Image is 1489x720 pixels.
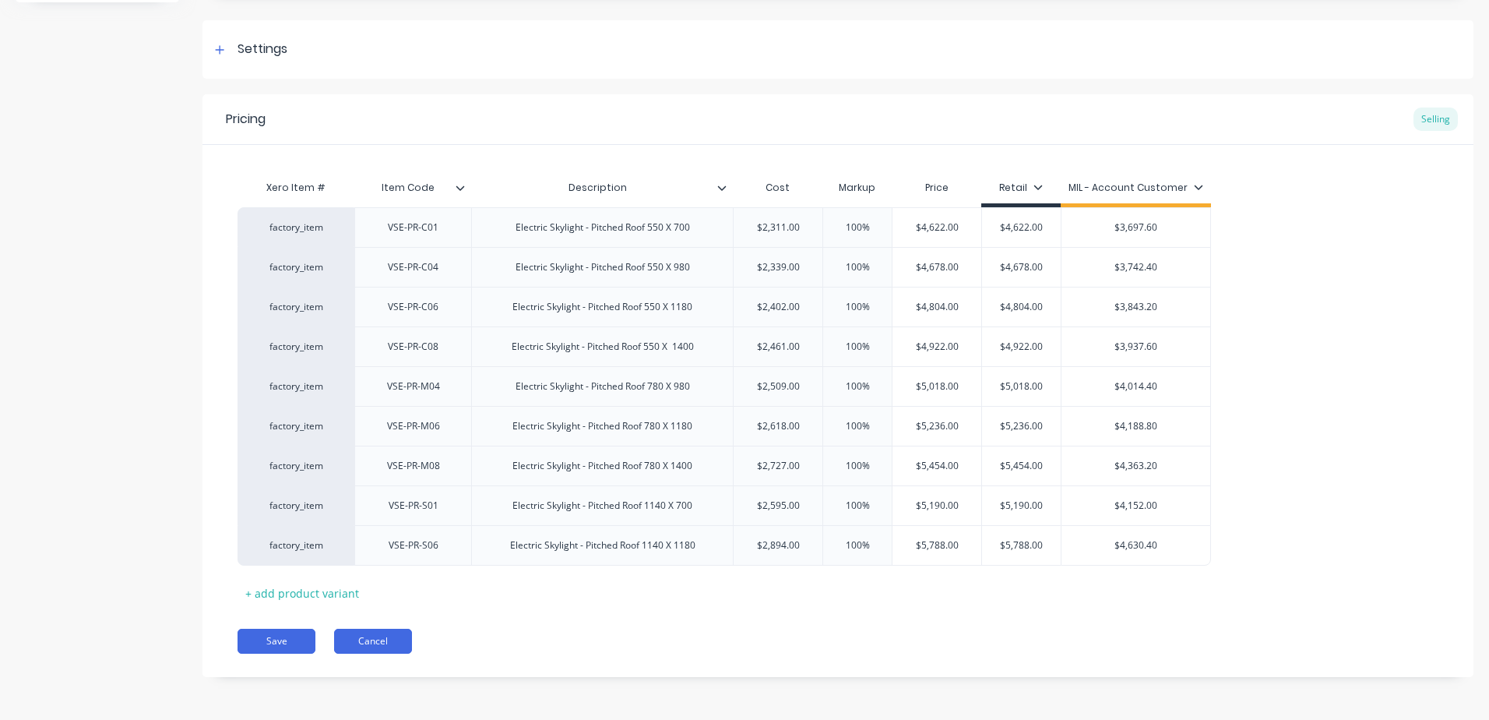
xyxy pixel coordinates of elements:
div: 100% [818,327,896,366]
div: 100% [818,407,896,446]
div: $4,678.00 [892,248,981,287]
div: $5,454.00 [892,446,981,485]
div: $4,363.20 [1061,446,1210,485]
div: factory_itemVSE-PR-C08Electric Skylight - Pitched Roof 550 X 1400$2,461.00100%$4,922.00$4,922.00$... [238,326,1211,366]
div: Selling [1413,108,1458,131]
div: $2,461.00 [734,327,822,366]
div: VSE-PR-M06 [375,416,452,436]
button: Cancel [334,629,412,654]
div: $2,402.00 [734,288,822,326]
div: factory_itemVSE-PR-M04Electric Skylight - Pitched Roof 780 X 980$2,509.00100%$5,018.00$5,018.00$4... [238,366,1211,406]
div: $2,311.00 [734,208,822,247]
div: factory_itemVSE-PR-S01Electric Skylight - Pitched Roof 1140 X 700$2,595.00100%$5,190.00$5,190.00$... [238,485,1211,525]
div: factory_item [253,419,339,433]
div: $4,152.00 [1061,486,1210,525]
div: factory_itemVSE-PR-S06Electric Skylight - Pitched Roof 1140 X 1180$2,894.00100%$5,788.00$5,788.00... [238,525,1211,566]
div: Cost [733,172,822,203]
div: Description [471,168,723,207]
div: $5,018.00 [892,367,981,406]
div: $4,622.00 [892,208,981,247]
button: Save [238,629,315,654]
div: $3,937.60 [1061,327,1210,366]
div: VSE-PR-C04 [375,257,452,277]
div: $2,727.00 [734,446,822,485]
div: Electric Skylight - Pitched Roof 780 X 1400 [500,456,705,476]
div: Electric Skylight - Pitched Roof 550 X 980 [503,257,702,277]
div: $4,630.40 [1061,526,1210,565]
div: $4,922.00 [892,327,981,366]
div: MIL - Account Customer [1068,181,1203,195]
div: 100% [818,248,896,287]
div: Description [471,172,733,203]
div: Electric Skylight - Pitched Roof 780 X 980 [503,376,702,397]
div: + add product variant [238,581,367,605]
div: factory_item [253,538,339,552]
div: Electric Skylight - Pitched Roof 1140 X 700 [500,496,705,516]
div: $2,509.00 [734,367,822,406]
div: $4,014.40 [1061,367,1210,406]
div: VSE-PR-S06 [375,535,452,556]
div: $5,454.00 [982,446,1061,485]
div: Markup [822,172,892,203]
div: factory_item [253,260,339,274]
div: $5,236.00 [892,407,981,446]
div: factory_item [253,379,339,394]
div: 100% [818,208,896,247]
div: 100% [818,486,896,525]
div: factory_item [253,221,339,235]
div: Item Code [354,168,462,207]
div: VSE-PR-C06 [375,297,452,317]
div: Retail [999,181,1043,195]
div: factory_item [253,300,339,314]
div: $4,804.00 [892,288,981,326]
div: $4,678.00 [982,248,1061,287]
div: $3,697.60 [1061,208,1210,247]
div: $2,618.00 [734,407,822,446]
div: $4,188.80 [1061,407,1210,446]
div: Electric Skylight - Pitched Roof 550 X 1180 [500,297,705,317]
div: $2,894.00 [734,526,822,565]
div: factory_item [253,499,339,513]
div: factory_itemVSE-PR-C04Electric Skylight - Pitched Roof 550 X 980$2,339.00100%$4,678.00$4,678.00$3... [238,247,1211,287]
div: $5,788.00 [892,526,981,565]
div: Settings [238,40,287,59]
div: factory_itemVSE-PR-M06Electric Skylight - Pitched Roof 780 X 1180$2,618.00100%$5,236.00$5,236.00$... [238,406,1211,446]
div: VSE-PR-M04 [375,376,452,397]
div: factory_itemVSE-PR-M08Electric Skylight - Pitched Roof 780 X 1400$2,727.00100%$5,454.00$5,454.00$... [238,446,1211,485]
div: VSE-PR-S01 [375,496,452,516]
div: Pricing [226,110,266,129]
div: $2,339.00 [734,248,822,287]
div: VSE-PR-C01 [375,217,452,238]
div: Electric Skylight - Pitched Roof 550 X 700 [503,217,702,238]
div: $2,595.00 [734,486,822,525]
div: Xero Item # [238,172,354,203]
div: factory_itemVSE-PR-C06Electric Skylight - Pitched Roof 550 X 1180$2,402.00100%$4,804.00$4,804.00$... [238,287,1211,326]
div: 100% [818,367,896,406]
div: 100% [818,288,896,326]
div: $5,190.00 [982,486,1061,525]
div: $5,018.00 [982,367,1061,406]
div: $3,742.40 [1061,248,1210,287]
div: VSE-PR-M08 [375,456,452,476]
div: factory_item [253,340,339,354]
div: $5,190.00 [892,486,981,525]
div: 100% [818,446,896,485]
div: Electric Skylight - Pitched Roof 1140 X 1180 [498,535,708,556]
div: $5,788.00 [982,526,1061,565]
div: VSE-PR-C08 [375,337,452,357]
div: Item Code [354,172,471,203]
div: 100% [818,526,896,565]
div: $4,804.00 [982,288,1061,326]
div: Electric Skylight - Pitched Roof 780 X 1180 [500,416,705,436]
div: $4,622.00 [982,208,1061,247]
div: factory_item [253,459,339,473]
div: factory_itemVSE-PR-C01Electric Skylight - Pitched Roof 550 X 700$2,311.00100%$4,622.00$4,622.00$3... [238,207,1211,247]
div: $5,236.00 [982,407,1061,446]
div: $3,843.20 [1061,288,1210,326]
div: Electric Skylight - Pitched Roof 550 X 1400 [499,337,706,357]
div: $4,922.00 [982,327,1061,366]
div: Price [892,172,981,203]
